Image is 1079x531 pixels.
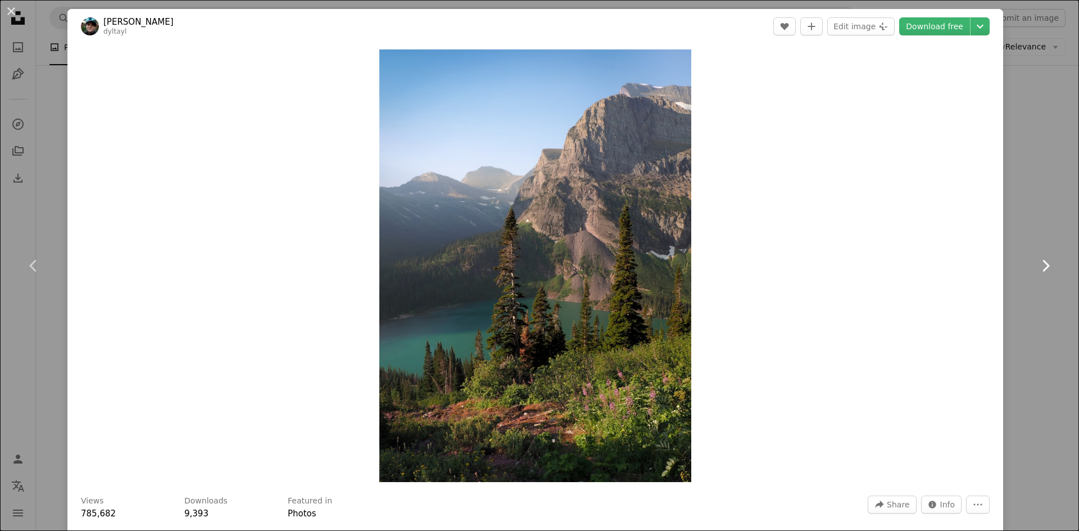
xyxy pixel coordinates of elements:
img: Go to Dylan Taylor's profile [81,17,99,35]
a: [PERSON_NAME] [103,16,174,28]
a: Photos [288,509,316,519]
span: 9,393 [184,509,208,519]
button: Like [773,17,796,35]
span: Share [887,496,909,513]
button: More Actions [966,496,990,514]
span: 785,682 [81,509,116,519]
a: Next [1012,212,1079,320]
button: Zoom in on this image [379,49,691,482]
span: Info [940,496,955,513]
h3: Views [81,496,104,507]
a: dyltayl [103,28,126,35]
button: Share this image [868,496,916,514]
button: Add to Collection [800,17,823,35]
button: Choose download size [971,17,990,35]
button: Stats about this image [921,496,962,514]
h3: Downloads [184,496,228,507]
h3: Featured in [288,496,332,507]
button: Edit image [827,17,895,35]
a: Download free [899,17,970,35]
img: green pine trees near mountain during daytime [379,49,691,482]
